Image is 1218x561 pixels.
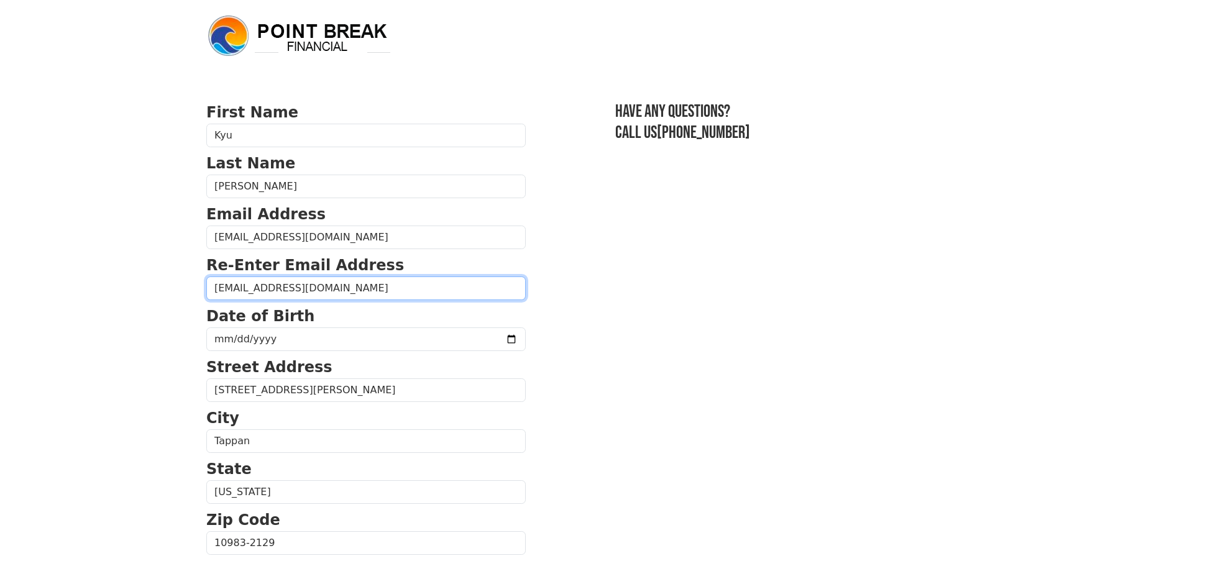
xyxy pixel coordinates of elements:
[206,175,526,198] input: Last Name
[206,531,526,555] input: Zip Code
[615,101,1012,122] h3: Have any questions?
[206,206,326,223] strong: Email Address
[206,511,280,529] strong: Zip Code
[206,378,526,402] input: Street Address
[206,124,526,147] input: First Name
[206,104,298,121] strong: First Name
[657,122,750,143] a: [PHONE_NUMBER]
[206,358,332,376] strong: Street Address
[206,460,252,478] strong: State
[206,409,239,427] strong: City
[206,276,526,300] input: Re-Enter Email Address
[206,226,526,249] input: Email Address
[206,429,526,453] input: City
[206,257,404,274] strong: Re-Enter Email Address
[206,308,314,325] strong: Date of Birth
[206,14,393,58] img: logo.png
[615,122,1012,144] h3: Call us
[206,155,295,172] strong: Last Name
